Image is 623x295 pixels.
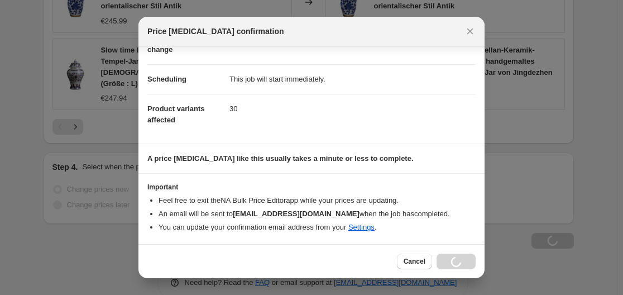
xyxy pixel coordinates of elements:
[233,210,360,218] b: [EMAIL_ADDRESS][DOMAIN_NAME]
[147,75,186,83] span: Scheduling
[147,154,414,163] b: A price [MEDICAL_DATA] like this usually takes a minute or less to complete.
[159,222,476,233] li: You can update your confirmation email address from your .
[397,254,432,269] button: Cancel
[404,257,425,266] span: Cancel
[229,64,476,94] dd: This job will start immediately.
[462,23,478,39] button: Close
[159,195,476,206] li: Feel free to exit the NA Bulk Price Editor app while your prices are updating.
[159,208,476,220] li: An email will be sent to when the job has completed .
[348,223,375,231] a: Settings
[147,26,284,37] span: Price [MEDICAL_DATA] confirmation
[147,183,476,192] h3: Important
[229,94,476,123] dd: 30
[147,104,205,124] span: Product variants affected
